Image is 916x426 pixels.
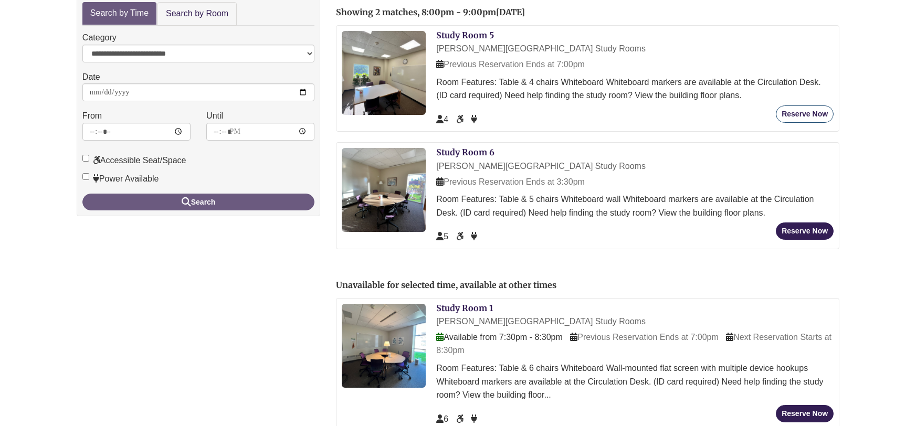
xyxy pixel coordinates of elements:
div: Room Features: Table & 6 chairs Whiteboard Wall-mounted flat screen with multiple device hookups ... [436,361,834,402]
img: Study Room 1 [342,304,426,388]
div: [PERSON_NAME][GEOGRAPHIC_DATA] Study Rooms [436,315,834,328]
label: Category [82,31,117,45]
span: Power Available [471,232,477,241]
span: The capacity of this space [436,414,448,423]
div: Room Features: Table & 4 chairs Whiteboard Whiteboard markers are available at the Circulation De... [436,76,834,102]
label: Accessible Seat/Space [82,154,186,167]
button: Search [82,194,314,210]
a: Search by Room [157,2,237,26]
div: Room Features: Table & 5 chairs Whiteboard wall Whiteboard markers are available at the Circulati... [436,193,834,219]
input: Accessible Seat/Space [82,155,89,162]
a: Search by Time [82,2,156,25]
span: Accessible Seat/Space [456,232,466,241]
span: Previous Reservation Ends at 7:00pm [436,60,585,69]
span: , 8:00pm - 9:00pm[DATE] [417,7,525,17]
h2: Unavailable for selected time, available at other times [336,281,839,290]
button: Reserve Now [776,222,834,240]
img: Study Room 5 [342,31,426,115]
span: The capacity of this space [436,115,448,124]
span: Accessible Seat/Space [456,414,466,423]
span: Available from 7:30pm - 8:30pm [436,333,562,342]
label: Until [206,109,223,123]
img: Study Room 6 [342,148,426,232]
div: [PERSON_NAME][GEOGRAPHIC_DATA] Study Rooms [436,159,834,173]
a: Study Room 6 [436,147,494,157]
button: Reserve Now [776,405,834,422]
a: Study Room 5 [436,30,494,40]
span: Previous Reservation Ends at 7:00pm [570,333,719,342]
a: Study Room 1 [436,303,493,313]
span: The capacity of this space [436,232,448,241]
input: Power Available [82,173,89,180]
button: Reserve Now [776,105,834,123]
span: Power Available [471,115,477,124]
span: Power Available [471,414,477,423]
div: [PERSON_NAME][GEOGRAPHIC_DATA] Study Rooms [436,42,834,56]
label: Date [82,70,100,84]
span: Previous Reservation Ends at 3:30pm [436,177,585,186]
label: From [82,109,102,123]
label: Power Available [82,172,159,186]
span: Accessible Seat/Space [456,115,466,124]
h2: Showing 2 matches [336,8,839,17]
